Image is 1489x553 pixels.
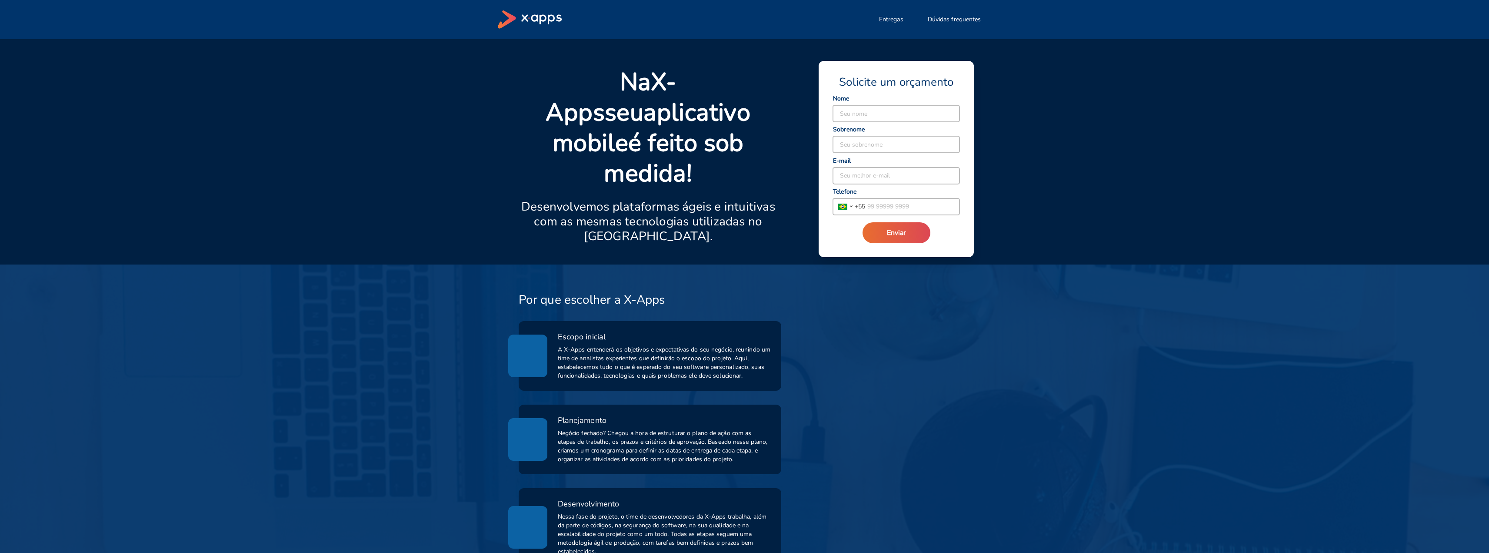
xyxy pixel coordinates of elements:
span: A X-Apps entenderá os objetivos e expectativas do seu negócio, reunindo um time de analistas expe... [558,345,771,380]
p: Na seu é feito sob medida! [519,67,778,189]
input: Seu sobrenome [833,136,959,153]
button: Enviar [863,222,930,243]
input: 99 99999 9999 [865,198,959,215]
p: Desenvolvemos plataformas ágeis e intuitivas com as mesmas tecnologias utilizadas no [GEOGRAPHIC_... [519,199,778,244]
input: Seu nome [833,105,959,122]
h3: Por que escolher a X-Apps [519,292,665,307]
span: + 55 [855,202,865,211]
strong: X-Apps [546,65,676,129]
span: Entregas [879,15,903,24]
span: Solicite um orçamento [839,75,953,90]
span: Escopo inicial [558,332,606,342]
button: Entregas [869,11,914,28]
span: Enviar [887,228,906,238]
span: Negócio fechado? Chegou a hora de estruturar o plano de ação com as etapas de trabalho, os prazos... [558,429,771,464]
span: Desenvolvimento [558,499,620,509]
button: Dúvidas frequentes [917,11,992,28]
input: Seu melhor e-mail [833,168,959,184]
strong: aplicativo mobile [553,96,750,160]
span: Dúvidas frequentes [928,15,981,24]
span: Planejamento [558,415,606,426]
